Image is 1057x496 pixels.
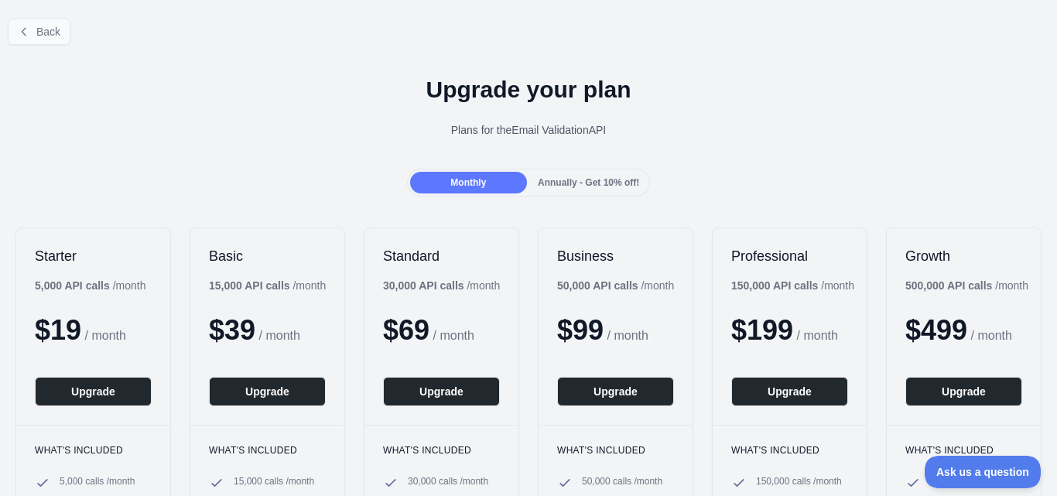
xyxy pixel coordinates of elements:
b: 30,000 API calls [383,279,464,292]
b: 50,000 API calls [557,279,638,292]
iframe: Toggle Customer Support [925,456,1042,488]
h2: Standard [383,247,500,265]
div: / month [731,278,854,293]
div: / month [905,278,1028,293]
h2: Growth [905,247,1022,265]
div: / month [557,278,674,293]
span: $ 99 [557,314,604,346]
div: / month [383,278,500,293]
span: $ 499 [905,314,967,346]
b: 500,000 API calls [905,279,992,292]
b: 150,000 API calls [731,279,818,292]
h2: Business [557,247,674,265]
span: $ 69 [383,314,429,346]
h2: Professional [731,247,848,265]
span: $ 199 [731,314,793,346]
